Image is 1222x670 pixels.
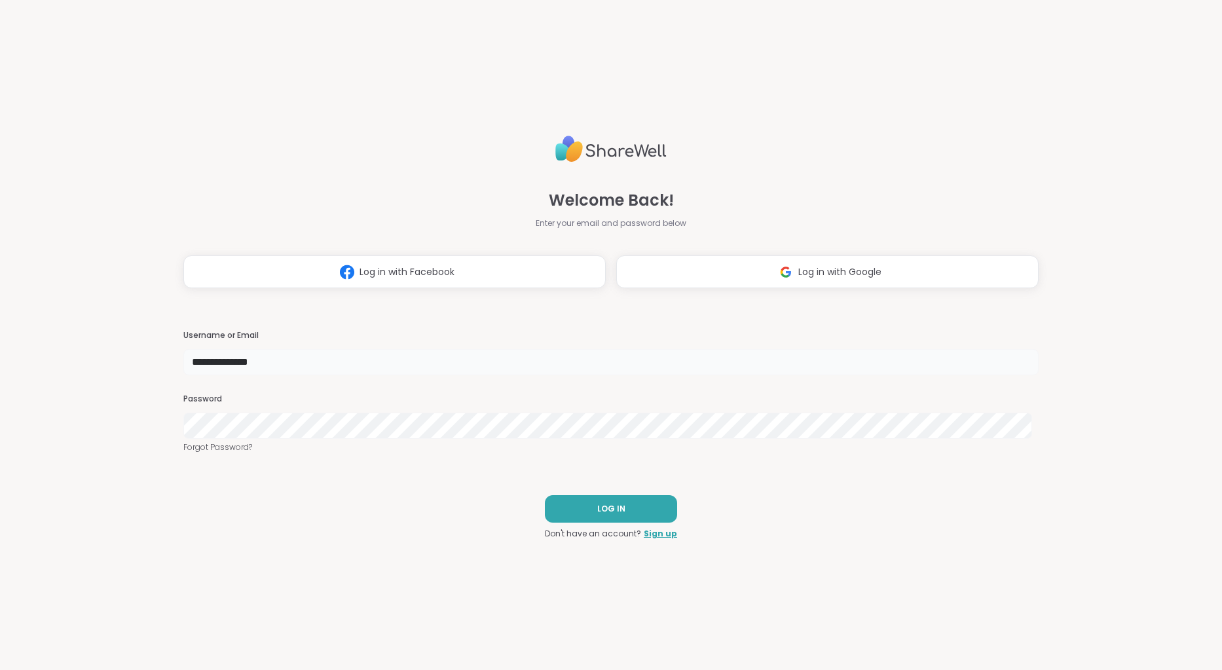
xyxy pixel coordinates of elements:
img: ShareWell Logomark [335,260,360,284]
button: Log in with Facebook [183,255,606,288]
span: LOG IN [597,503,625,515]
span: Log in with Facebook [360,265,454,279]
span: Don't have an account? [545,528,641,540]
h3: Username or Email [183,330,1039,341]
span: Welcome Back! [549,189,674,212]
span: Enter your email and password below [536,217,686,229]
span: Log in with Google [798,265,881,279]
a: Forgot Password? [183,441,1039,453]
h3: Password [183,394,1039,405]
button: LOG IN [545,495,677,523]
img: ShareWell Logomark [773,260,798,284]
button: Log in with Google [616,255,1039,288]
a: Sign up [644,528,677,540]
img: ShareWell Logo [555,130,667,168]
